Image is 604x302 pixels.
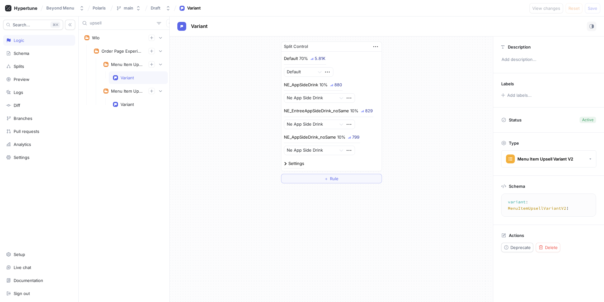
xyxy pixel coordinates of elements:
p: Type [509,141,519,146]
p: Add description... [499,54,599,65]
div: Preview [14,77,30,82]
span: Polaris [93,6,106,10]
span: Deprecate [510,246,531,249]
button: main [114,3,143,13]
p: Description [508,44,531,49]
span: Rule [330,177,338,181]
p: Labels [501,81,514,86]
div: Wlo [92,35,100,40]
div: Beyond Menu [46,5,74,11]
div: Schema [14,51,29,56]
div: Splits [14,64,24,69]
div: Menu Item Upsell [111,89,143,94]
div: Draft [151,5,161,11]
div: 5.81K [315,56,325,61]
div: 880 [334,83,342,87]
p: Default [284,56,298,62]
div: 799 [352,135,359,139]
div: 70% [299,56,308,61]
textarea: variant: MenuItemUpsellVariantV2! [504,196,593,214]
span: Search... [13,23,30,27]
div: Variant [121,75,134,80]
div: 10% [319,83,328,87]
div: Logic [14,38,24,43]
button: Menu Item Upsell Variant V2 [501,150,596,167]
span: Delete [545,246,558,249]
div: 10% [337,135,345,139]
div: Pull requests [14,129,39,134]
button: ＋Rule [281,174,382,183]
a: Documentation [3,275,75,286]
button: Beyond Menu [44,3,87,13]
button: Add labels... [499,91,533,99]
div: Documentation [14,278,43,283]
button: Save [585,3,600,13]
div: Logs [14,90,23,95]
div: 829 [365,109,373,113]
div: Variant [187,5,201,11]
div: K [50,22,60,28]
span: View changes [532,6,560,10]
div: Setup [14,252,25,257]
div: main [124,5,133,11]
p: Status [509,115,522,124]
button: Draft [148,3,173,13]
p: NE_AppSideDrink [284,82,318,88]
span: Reset [568,6,580,10]
div: Order Page Experiments [102,49,143,54]
button: Deprecate [501,243,533,252]
span: Save [588,6,597,10]
div: Menu Item Upsell Variant V2 [517,156,573,162]
p: Schema [509,184,525,189]
div: Diff [14,103,20,108]
div: Split Control [284,43,308,50]
button: Delete [536,243,560,252]
div: 10% [350,109,358,113]
button: Search...K [3,20,63,30]
div: Analytics [14,142,31,147]
div: Add labels... [507,93,532,97]
div: Settings [288,161,304,166]
div: Live chat [14,265,31,270]
span: Variant [191,24,207,29]
div: Active [582,117,594,123]
div: Settings [14,155,30,160]
span: ＋ [324,177,328,181]
p: Actions [509,233,524,238]
input: Search... [90,20,154,26]
button: Reset [566,3,582,13]
p: NE_EntreeAppSideDrink_noSame [284,108,349,114]
div: Variant [121,102,134,107]
div: Branches [14,116,32,121]
div: Sign out [14,291,30,296]
button: View changes [529,3,563,13]
div: Menu Item Upsell V2 [111,62,143,67]
p: NE_AppSideDrink_noSame [284,134,336,141]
